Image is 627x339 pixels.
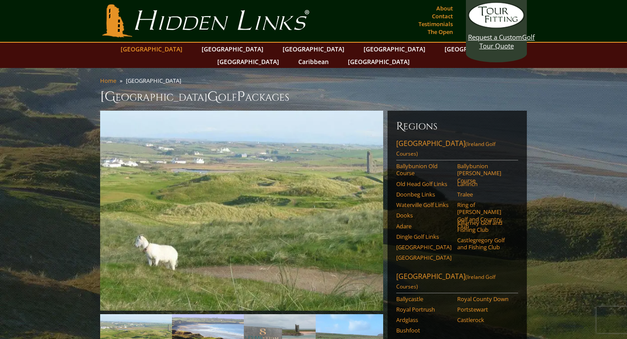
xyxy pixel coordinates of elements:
[126,77,185,85] li: [GEOGRAPHIC_DATA]
[396,327,452,334] a: Bushfoot
[457,163,512,184] a: Ballybunion [PERSON_NAME] Course
[396,139,518,160] a: [GEOGRAPHIC_DATA](Ireland Golf Courses)
[430,10,455,22] a: Contact
[440,43,511,55] a: [GEOGRAPHIC_DATA]
[396,233,452,240] a: Dingle Golf Links
[396,271,518,293] a: [GEOGRAPHIC_DATA](Ireland Golf Courses)
[344,55,414,68] a: [GEOGRAPHIC_DATA]
[396,163,452,177] a: Ballybunion Old Course
[396,223,452,230] a: Adare
[457,295,512,302] a: Royal County Down
[396,306,452,313] a: Royal Portrush
[396,244,452,251] a: [GEOGRAPHIC_DATA]
[457,219,512,234] a: Killarney Golf and Fishing Club
[207,88,218,105] span: G
[294,55,333,68] a: Caribbean
[237,88,245,105] span: P
[396,273,496,290] span: (Ireland Golf Courses)
[396,191,452,198] a: Doonbeg Links
[278,43,349,55] a: [GEOGRAPHIC_DATA]
[425,26,455,38] a: The Open
[396,254,452,261] a: [GEOGRAPHIC_DATA]
[416,18,455,30] a: Testimonials
[434,2,455,14] a: About
[396,180,452,187] a: Old Head Golf Links
[100,88,527,105] h1: [GEOGRAPHIC_DATA] olf ackages
[468,33,522,41] span: Request a Custom
[396,119,518,133] h6: Regions
[457,180,512,187] a: Lahinch
[457,191,512,198] a: Tralee
[213,55,283,68] a: [GEOGRAPHIC_DATA]
[359,43,430,55] a: [GEOGRAPHIC_DATA]
[197,43,268,55] a: [GEOGRAPHIC_DATA]
[396,316,452,323] a: Ardglass
[457,201,512,230] a: Ring of [PERSON_NAME] Golf and Country Club
[100,77,116,85] a: Home
[457,237,512,251] a: Castlegregory Golf and Fishing Club
[468,2,525,50] a: Request a CustomGolf Tour Quote
[396,212,452,219] a: Dooks
[396,201,452,208] a: Waterville Golf Links
[116,43,187,55] a: [GEOGRAPHIC_DATA]
[457,316,512,323] a: Castlerock
[396,295,452,302] a: Ballycastle
[457,306,512,313] a: Portstewart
